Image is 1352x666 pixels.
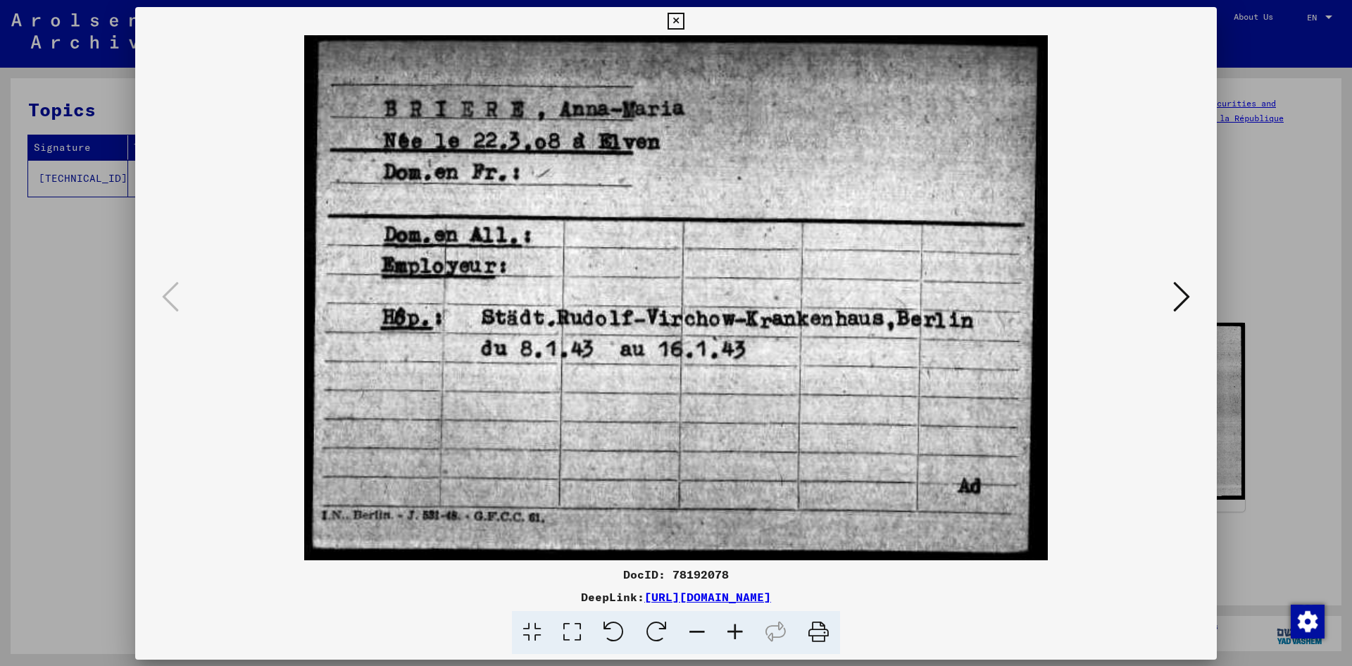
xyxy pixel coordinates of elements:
[135,566,1217,583] div: DocID: 78192078
[183,35,1169,560] img: 001.jpg
[1291,605,1325,639] img: Change consent
[135,588,1217,605] div: DeepLink:
[1290,604,1324,638] div: Change consent
[644,590,771,604] a: [URL][DOMAIN_NAME]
